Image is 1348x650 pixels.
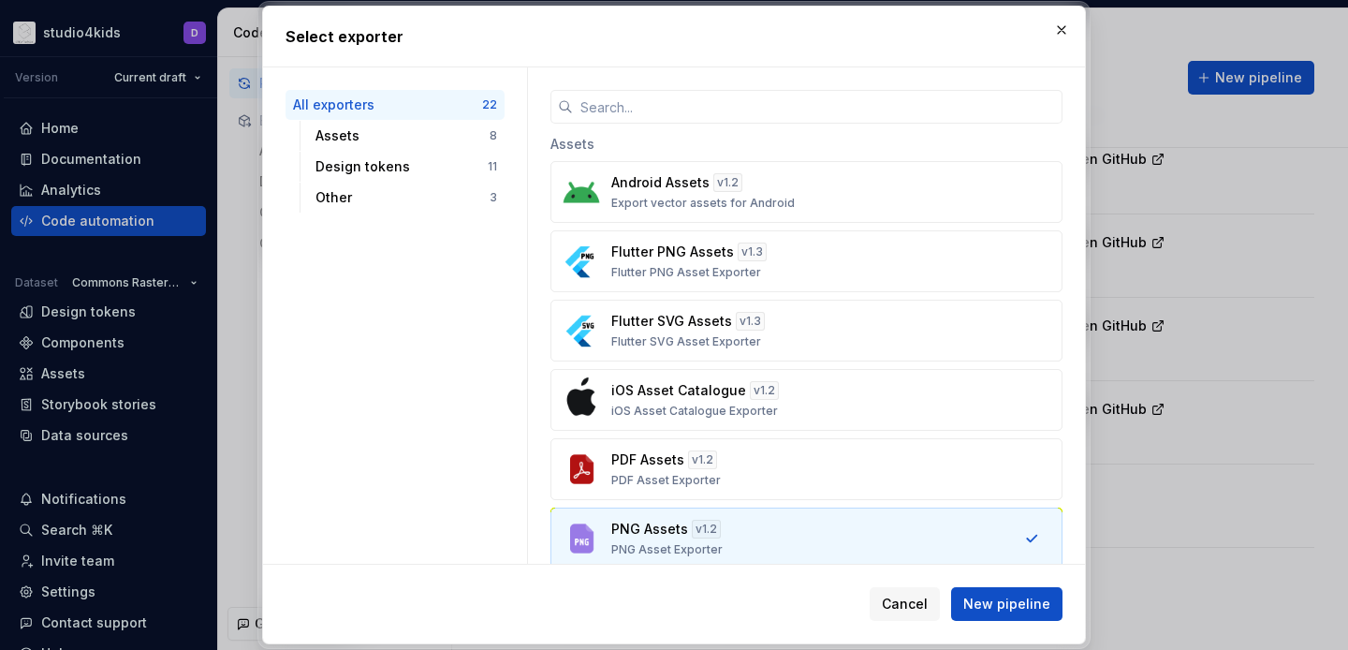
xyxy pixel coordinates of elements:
[611,265,761,280] p: Flutter PNG Asset Exporter
[293,96,482,114] div: All exporters
[490,190,497,205] div: 3
[488,159,497,174] div: 11
[315,188,490,207] div: Other
[736,312,765,331] div: v 1.3
[963,595,1050,613] span: New pipeline
[611,196,795,211] p: Export vector assets for Android
[550,438,1062,500] button: PDF Assetsv1.2PDF Asset Exporter
[286,90,505,120] button: All exporters22
[951,587,1062,621] button: New pipeline
[882,595,928,613] span: Cancel
[611,312,732,331] p: Flutter SVG Assets
[308,152,505,182] button: Design tokens11
[713,173,742,192] div: v 1.2
[611,381,746,400] p: iOS Asset Catalogue
[573,90,1062,124] input: Search...
[550,124,1062,161] div: Assets
[611,473,721,488] p: PDF Asset Exporter
[308,121,505,151] button: Assets8
[315,126,490,145] div: Assets
[308,183,505,213] button: Other3
[482,97,497,112] div: 22
[550,369,1062,431] button: iOS Asset Cataloguev1.2iOS Asset Catalogue Exporter
[688,451,717,469] div: v 1.2
[738,243,767,261] div: v 1.3
[286,25,1062,48] h2: Select exporter
[611,334,761,349] p: Flutter SVG Asset Exporter
[611,404,778,419] p: iOS Asset Catalogue Exporter
[550,161,1062,223] button: Android Assetsv1.2Export vector assets for Android
[611,451,684,469] p: PDF Assets
[750,381,779,400] div: v 1.2
[550,508,1062,569] button: PNG Assetsv1.2PNG Asset Exporter
[550,300,1062,362] button: Flutter SVG Assetsv1.3Flutter SVG Asset Exporter
[611,243,734,261] p: Flutter PNG Assets
[692,520,721,539] div: v 1.2
[611,520,688,539] p: PNG Assets
[550,230,1062,292] button: Flutter PNG Assetsv1.3Flutter PNG Asset Exporter
[611,173,710,192] p: Android Assets
[611,542,723,557] p: PNG Asset Exporter
[315,157,488,176] div: Design tokens
[490,128,497,143] div: 8
[870,587,940,621] button: Cancel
